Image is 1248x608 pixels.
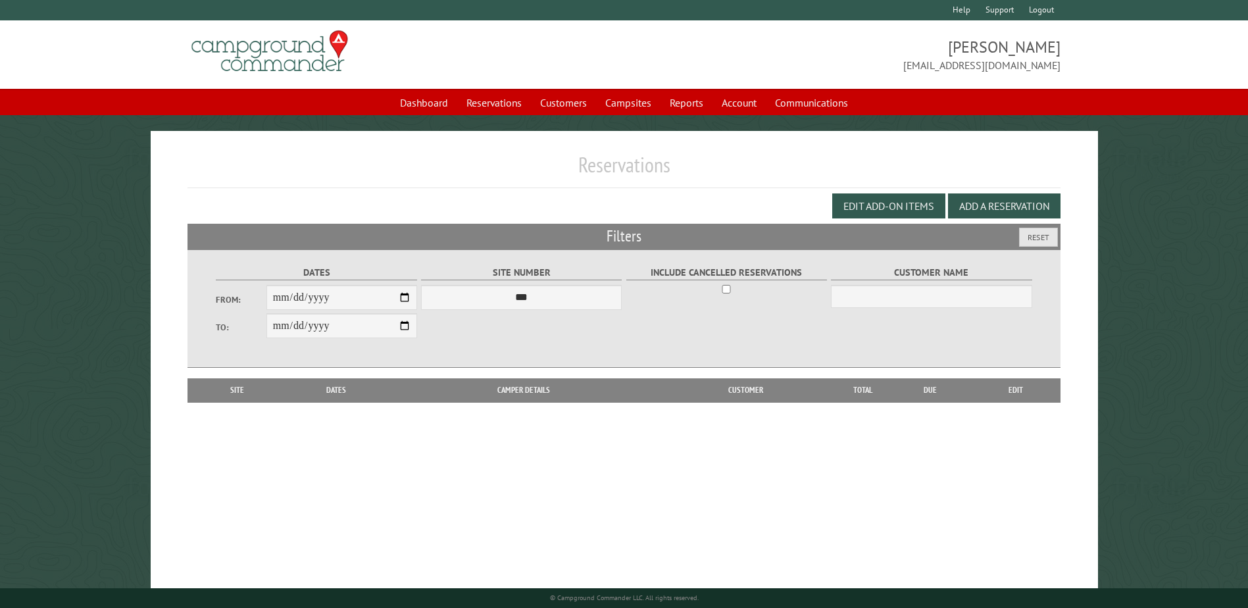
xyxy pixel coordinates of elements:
img: Campground Commander [187,26,352,77]
a: Reports [662,90,711,115]
a: Account [714,90,764,115]
a: Customers [532,90,595,115]
button: Add a Reservation [948,193,1061,218]
a: Reservations [459,90,530,115]
span: [PERSON_NAME] [EMAIL_ADDRESS][DOMAIN_NAME] [624,36,1061,73]
label: From: [216,293,266,306]
th: Site [194,378,280,402]
button: Reset [1019,228,1058,247]
label: Customer Name [831,265,1032,280]
th: Due [889,378,972,402]
th: Dates [280,378,393,402]
th: Customer [655,378,836,402]
label: Include Cancelled Reservations [626,265,827,280]
small: © Campground Commander LLC. All rights reserved. [550,594,699,602]
th: Total [836,378,889,402]
a: Dashboard [392,90,456,115]
th: Camper Details [393,378,655,402]
button: Edit Add-on Items [832,193,945,218]
label: Dates [216,265,416,280]
a: Communications [767,90,856,115]
a: Campsites [597,90,659,115]
th: Edit [972,378,1061,402]
label: Site Number [421,265,622,280]
h2: Filters [187,224,1060,249]
h1: Reservations [187,152,1060,188]
label: To: [216,321,266,334]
